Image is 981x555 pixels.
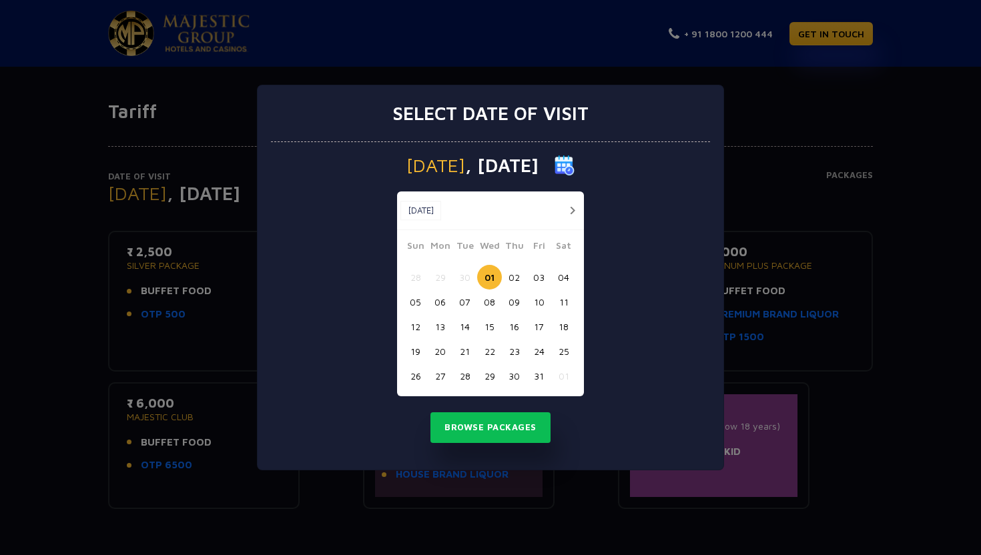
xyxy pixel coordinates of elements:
button: 31 [527,364,551,388]
button: 24 [527,339,551,364]
button: 18 [551,314,576,339]
button: 16 [502,314,527,339]
button: 23 [502,339,527,364]
button: 28 [452,364,477,388]
button: 21 [452,339,477,364]
button: 07 [452,290,477,314]
button: 03 [527,265,551,290]
button: 10 [527,290,551,314]
button: 28 [403,265,428,290]
button: 29 [428,265,452,290]
span: Tue [452,238,477,257]
h3: Select date of visit [392,102,589,125]
button: 22 [477,339,502,364]
span: Mon [428,238,452,257]
button: 19 [403,339,428,364]
span: [DATE] [406,156,465,175]
button: 12 [403,314,428,339]
button: 20 [428,339,452,364]
button: 06 [428,290,452,314]
button: 02 [502,265,527,290]
button: [DATE] [400,201,441,221]
button: 30 [452,265,477,290]
span: Sat [551,238,576,257]
button: 09 [502,290,527,314]
span: , [DATE] [465,156,539,175]
button: 30 [502,364,527,388]
button: 04 [551,265,576,290]
span: Fri [527,238,551,257]
button: 29 [477,364,502,388]
button: 17 [527,314,551,339]
button: 15 [477,314,502,339]
button: 11 [551,290,576,314]
button: 08 [477,290,502,314]
button: Browse Packages [430,412,551,443]
button: 01 [477,265,502,290]
button: 27 [428,364,452,388]
button: 13 [428,314,452,339]
span: Sun [403,238,428,257]
span: Thu [502,238,527,257]
img: calender icon [555,155,575,175]
button: 14 [452,314,477,339]
button: 01 [551,364,576,388]
span: Wed [477,238,502,257]
button: 26 [403,364,428,388]
button: 25 [551,339,576,364]
button: 05 [403,290,428,314]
